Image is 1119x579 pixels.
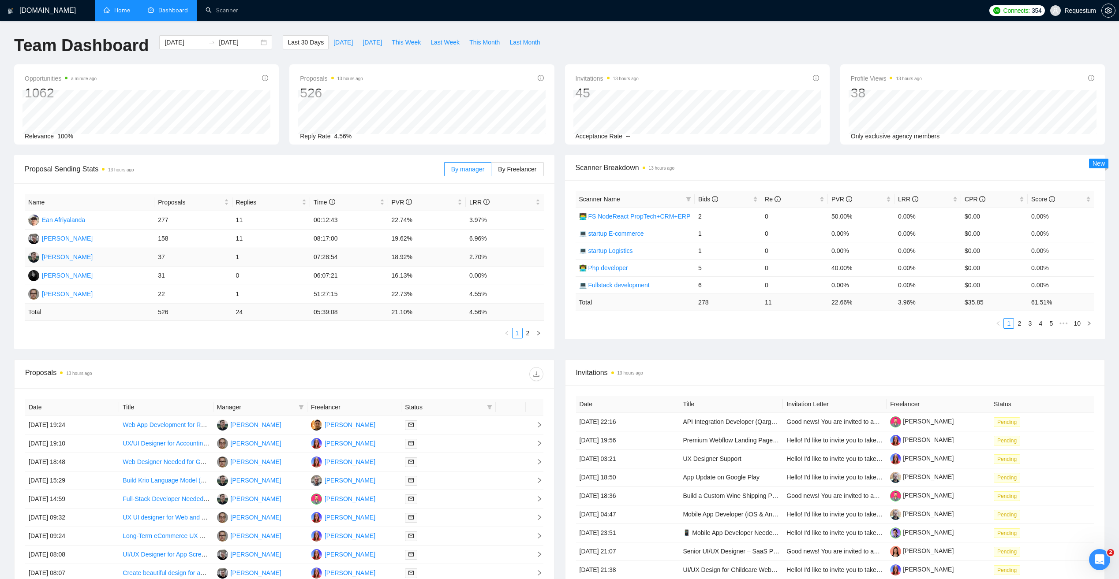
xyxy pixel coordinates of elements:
span: Only exclusive agency members [851,133,940,140]
span: info-circle [712,196,718,202]
a: AS[PERSON_NAME] [217,495,281,502]
img: AS [217,475,228,486]
button: download [529,367,543,381]
a: Web Designer Needed for Gym Rat® – Fitness Brand (WordPress, UI/UX) [123,458,326,465]
a: App Update on Google Play [683,474,760,481]
img: IP [311,531,322,542]
time: 13 hours ago [613,76,639,81]
div: Ean Afriyalanda [42,215,85,225]
td: 0.00% [1028,208,1094,225]
span: filter [299,405,304,410]
a: 10 [1071,319,1083,328]
span: mail [408,422,414,427]
td: 11 [232,211,310,230]
a: Mobile App Developer (iOS & Android) for Firearm Training MVP App [683,511,871,518]
td: 0.00% [828,242,894,259]
a: [PERSON_NAME] [890,529,954,536]
td: 31 [154,267,232,285]
span: -- [626,133,630,140]
a: 📱 Mobile App Developer Needed – Build Paid Subscription App (iOS + Android) [683,529,902,536]
div: 45 [576,85,639,101]
time: 13 hours ago [108,167,134,172]
a: Pending [994,511,1024,518]
li: Next Page [1084,318,1094,329]
span: filter [686,197,691,202]
a: Pending [994,474,1024,481]
td: $0.00 [961,225,1028,242]
span: Dashboard [158,7,188,14]
span: Bids [698,196,718,203]
span: Last 30 Days [288,37,324,47]
span: 2 [1107,549,1114,556]
img: c1eXUdwHc_WaOcbpPFtMJupqop6zdMumv1o7qBBEoYRQ7Y2b-PMuosOa1Pnj0gGm9V [890,416,901,427]
span: mail [408,533,414,538]
td: $0.00 [961,259,1028,276]
td: 07:28:54 [310,248,388,267]
span: Proposal Sending Stats [25,163,444,174]
time: 13 hours ago [337,76,363,81]
span: info-circle [979,196,985,202]
span: mail [408,459,414,464]
a: UI/UX Design for Childcare Website in [GEOGRAPHIC_DATA] [683,566,853,573]
a: Pending [994,566,1024,573]
img: IP [311,457,322,468]
a: setting [1101,7,1115,14]
a: [PERSON_NAME] [890,566,954,573]
img: IP [311,568,322,579]
a: [PERSON_NAME] [890,492,954,499]
div: [PERSON_NAME] [231,549,281,559]
div: 38 [851,85,922,101]
td: 37 [154,248,232,267]
span: [DATE] [333,37,353,47]
a: 5 [1046,319,1056,328]
span: Connects: [1003,6,1030,15]
img: VL [217,568,228,579]
li: Next 5 Pages [1056,318,1070,329]
div: [PERSON_NAME] [231,457,281,467]
span: Invitations [576,73,639,84]
img: c1o0rOVReXCKi1bnQSsgHbaWbvfM_HSxWVsvTMtH2C50utd8VeU_52zlHuo4ie9fkT [890,453,901,464]
a: Build Krio Language Model (LLM) – Technical Partner Needed [123,477,292,484]
img: PG [311,475,322,486]
a: 2 [523,328,533,338]
span: mail [408,441,414,446]
th: Replies [232,194,310,211]
div: [PERSON_NAME] [325,549,375,559]
span: swap-right [208,39,215,46]
td: 1 [695,225,761,242]
td: 3.97% [466,211,544,230]
a: homeHome [104,7,130,14]
td: 0.00% [1028,225,1094,242]
span: mail [408,552,414,557]
div: [PERSON_NAME] [231,512,281,522]
img: DB [311,494,322,505]
div: [PERSON_NAME] [231,494,281,504]
div: 526 [300,85,363,101]
a: UI/UX Designer for App Screens and Flows [123,551,241,558]
span: mail [408,496,414,501]
span: Pending [994,417,1020,427]
span: This Week [392,37,421,47]
a: VL[PERSON_NAME] [217,569,281,576]
span: to [208,39,215,46]
a: VL[PERSON_NAME] [28,234,93,241]
a: [PERSON_NAME] [890,455,954,462]
a: Pending [994,529,1024,536]
div: [PERSON_NAME] [42,234,93,243]
span: Score [1031,196,1055,203]
td: 0.00% [894,242,961,259]
td: 0.00% [894,208,961,225]
li: Next Page [533,328,544,338]
span: Pending [994,436,1020,445]
button: This Month [464,35,505,49]
span: Scanner Breakdown [576,162,1095,173]
input: End date [219,37,259,47]
div: [PERSON_NAME] [325,568,375,578]
span: [DATE] [363,37,382,47]
div: [PERSON_NAME] [231,420,281,430]
a: IP[PERSON_NAME] [311,439,375,446]
a: IK[PERSON_NAME] [217,532,281,539]
img: logo [7,4,14,18]
span: This Month [469,37,500,47]
span: info-circle [483,199,490,205]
